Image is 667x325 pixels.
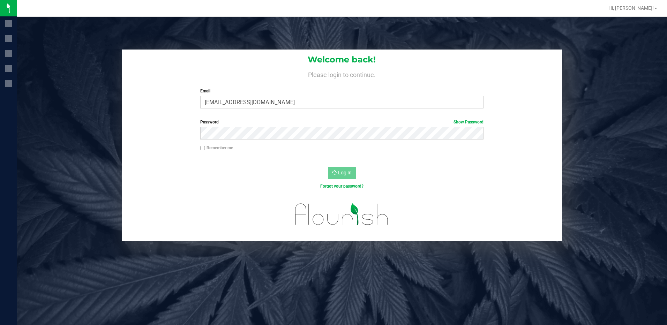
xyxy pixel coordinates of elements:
[122,55,562,64] h1: Welcome back!
[200,145,233,151] label: Remember me
[454,120,484,124] a: Show Password
[338,170,352,175] span: Log In
[287,197,397,232] img: flourish_logo.svg
[328,167,356,179] button: Log In
[122,70,562,78] h4: Please login to continue.
[200,146,205,151] input: Remember me
[200,120,219,124] span: Password
[200,88,484,94] label: Email
[320,184,364,189] a: Forgot your password?
[608,5,654,11] span: Hi, [PERSON_NAME]!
